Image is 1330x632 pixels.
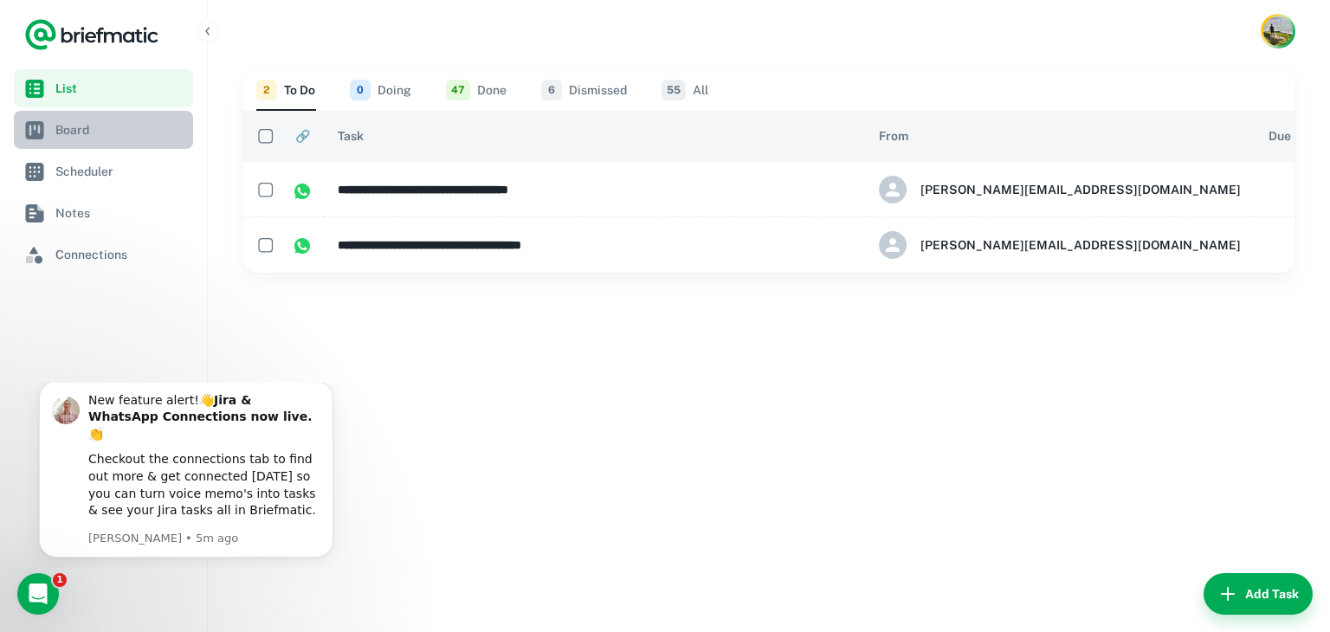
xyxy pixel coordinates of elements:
[14,235,193,274] a: Connections
[256,80,277,100] span: 2
[541,80,562,100] span: 6
[53,573,67,587] span: 1
[75,148,307,164] p: Message from Robert, sent 5m ago
[75,68,307,136] div: Checkout the connections tab to find out more & get connected [DATE] so you can turn voice memo's...
[13,383,359,568] iframe: Intercom notifications message
[14,194,193,232] a: Notes
[879,176,1241,203] div: karl@karoro.co
[55,203,186,222] span: Notes
[338,126,364,146] span: Task
[879,231,1241,259] div: karl@karoro.co
[75,10,307,145] div: Message content
[39,14,67,42] img: Profile image for Robert
[55,79,186,98] span: List
[662,80,686,100] span: 55
[75,10,307,61] div: New feature alert!👋 👏
[920,180,1241,199] h6: [PERSON_NAME][EMAIL_ADDRESS][DOMAIN_NAME]
[14,111,193,149] a: Board
[541,69,627,111] button: Dismissed
[1261,14,1295,48] button: Account button
[350,69,411,111] button: Doing
[55,162,186,181] span: Scheduler
[1263,16,1293,46] img: Karl Chaffey
[17,573,59,615] iframe: Intercom live chat
[14,152,193,190] a: Scheduler
[1269,126,1291,146] span: Due
[55,245,186,264] span: Connections
[920,235,1241,255] h6: [PERSON_NAME][EMAIL_ADDRESS][DOMAIN_NAME]
[295,126,310,146] span: 🔗
[1204,573,1313,615] button: Add Task
[662,69,708,111] button: All
[14,69,193,107] a: List
[55,120,186,139] span: Board
[24,17,159,52] a: Logo
[256,69,315,111] button: To Do
[294,184,310,199] img: https://app.briefmatic.com/assets/integrations/whatsapp.png
[75,10,299,42] b: Jira & WhatsApp Connections now live.
[350,80,371,100] span: 0
[446,69,507,111] button: Done
[294,238,310,254] img: https://app.briefmatic.com/assets/integrations/whatsapp.png
[446,80,470,100] span: 47
[879,126,908,146] span: From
